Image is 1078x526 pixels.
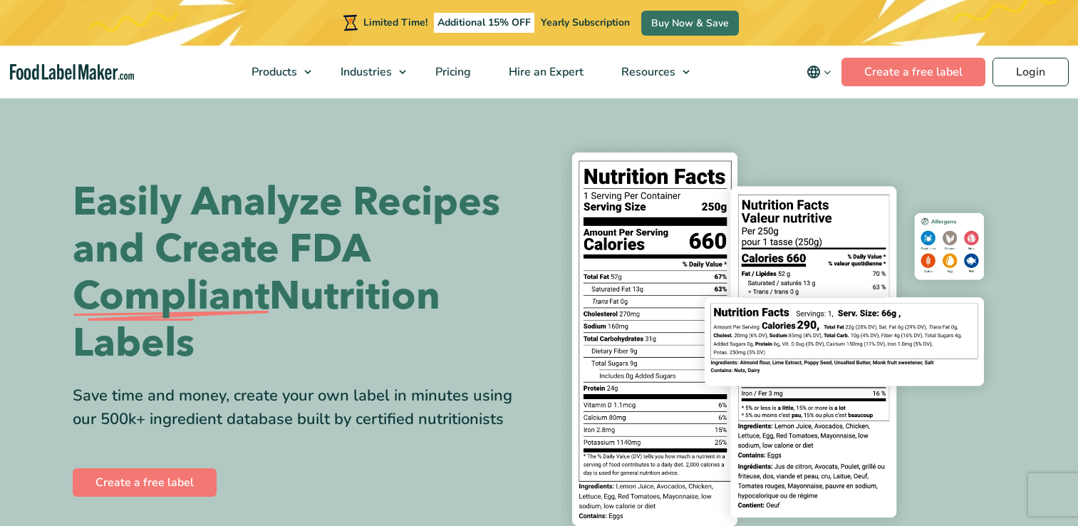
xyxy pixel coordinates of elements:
h1: Easily Analyze Recipes and Create FDA Nutrition Labels [73,179,529,367]
span: Pricing [431,64,472,80]
a: Buy Now & Save [641,11,739,36]
a: Products [233,46,318,98]
span: Industries [336,64,393,80]
span: Hire an Expert [504,64,585,80]
span: Resources [617,64,677,80]
a: Create a free label [73,468,217,497]
a: Login [993,58,1069,86]
span: Limited Time! [363,16,427,29]
a: Pricing [417,46,487,98]
span: Yearly Subscription [541,16,630,29]
span: Products [247,64,299,80]
a: Create a free label [841,58,985,86]
div: Save time and money, create your own label in minutes using our 500k+ ingredient database built b... [73,384,529,431]
span: Compliant [73,273,269,320]
a: Hire an Expert [490,46,599,98]
a: Resources [603,46,697,98]
span: Additional 15% OFF [434,13,534,33]
a: Industries [322,46,413,98]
